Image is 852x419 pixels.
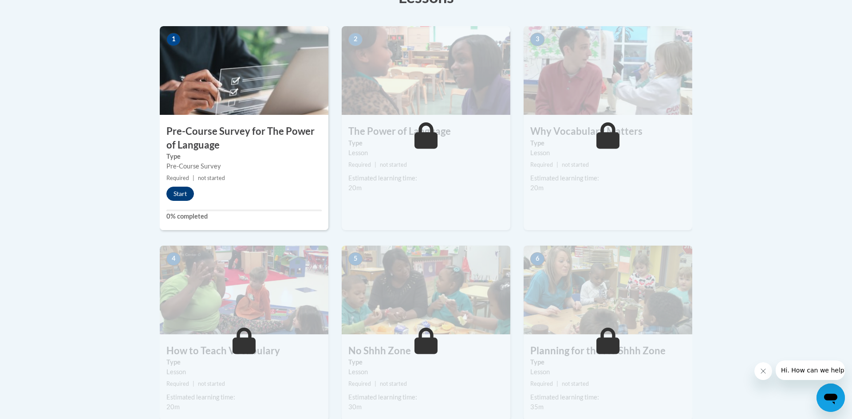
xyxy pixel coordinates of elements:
span: | [375,380,376,387]
div: Estimated learning time: [348,392,504,402]
h3: How to Teach Vocabulary [160,344,328,358]
iframe: Button to launch messaging window [816,384,845,412]
h3: No Shhh Zone [342,344,510,358]
label: Type [166,357,322,367]
span: | [556,380,558,387]
span: 4 [166,252,181,266]
iframe: Close message [754,362,772,380]
span: not started [380,161,407,168]
div: Pre-Course Survey [166,161,322,171]
div: Lesson [348,367,504,377]
label: Type [530,138,686,148]
div: Lesson [530,367,686,377]
button: Start [166,187,194,201]
span: not started [380,380,407,387]
span: 20m [348,184,362,192]
span: 35m [530,403,544,411]
span: not started [562,161,589,168]
div: Estimated learning time: [348,173,504,183]
label: Type [348,138,504,148]
img: Course Image [342,246,510,334]
label: Type [530,357,686,367]
label: Type [166,152,322,161]
span: | [193,380,194,387]
span: | [193,175,194,181]
span: Required [348,380,371,387]
span: Required [166,380,189,387]
span: not started [198,380,225,387]
div: Lesson [530,148,686,158]
img: Course Image [524,26,692,115]
div: Estimated learning time: [530,392,686,402]
label: 0% completed [166,211,322,221]
span: not started [198,175,225,181]
span: 30m [348,403,362,411]
h3: Pre-Course Survey for The Power of Language [160,125,328,152]
span: | [375,161,376,168]
div: Estimated learning time: [530,173,686,183]
span: Required [166,175,189,181]
iframe: Message from company [776,360,845,380]
div: Estimated learning time: [166,392,322,402]
h3: The Power of Language [342,125,510,138]
span: | [556,161,558,168]
span: Hi. How can we help? [5,6,72,13]
img: Course Image [342,26,510,115]
span: 20m [530,184,544,192]
span: Required [530,380,553,387]
span: Required [530,161,553,168]
span: 1 [166,33,181,46]
h3: Why Vocabulary Matters [524,125,692,138]
img: Course Image [160,26,328,115]
div: Lesson [348,148,504,158]
span: 2 [348,33,363,46]
img: Course Image [160,246,328,334]
span: 5 [348,252,363,266]
span: 20m [166,403,180,411]
span: 3 [530,33,544,46]
span: not started [562,380,589,387]
span: Required [348,161,371,168]
img: Course Image [524,246,692,334]
label: Type [348,357,504,367]
h3: Planning for the No Shhh Zone [524,344,692,358]
div: Lesson [166,367,322,377]
span: 6 [530,252,544,266]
